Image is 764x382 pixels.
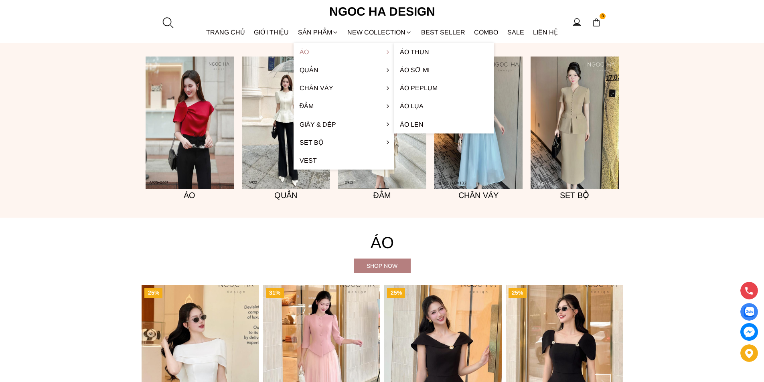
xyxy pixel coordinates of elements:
[242,57,330,189] a: 2(9)
[294,43,394,61] a: Áo
[434,189,523,202] h5: Chân váy
[338,189,426,202] h5: Đầm
[394,61,494,79] a: Áo sơ mi
[294,79,394,97] a: Chân váy
[394,43,494,61] a: Áo thun
[354,259,411,273] a: Shop now
[322,2,442,21] a: Ngoc Ha Design
[529,22,563,43] a: LIÊN HỆ
[394,115,494,133] a: Áo len
[531,57,619,189] img: 3(15)
[294,97,394,115] a: Đầm
[294,115,394,133] a: Giày & Dép
[294,22,343,43] div: SẢN PHẨM
[600,13,606,20] span: 0
[294,133,394,152] a: Set Bộ
[744,307,754,317] img: Display image
[202,22,250,43] a: TRANG CHỦ
[249,22,294,43] a: GIỚI THIỆU
[417,22,470,43] a: BEST SELLER
[503,22,529,43] a: SALE
[560,191,589,200] font: Set bộ
[394,97,494,115] a: Áo lụa
[740,303,758,321] a: Display image
[354,261,411,270] div: Shop now
[470,22,503,43] a: Combo
[592,18,601,27] img: img-CART-ICON-ksit0nf1
[394,79,494,97] a: Áo Peplum
[294,61,394,79] a: Quần
[294,152,394,170] a: Vest
[242,189,330,202] h5: Quần
[146,189,234,202] h5: Áo
[142,230,623,255] h4: Áo
[343,22,417,43] a: NEW COLLECTION
[740,323,758,341] a: messenger
[146,57,234,189] a: 3(7)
